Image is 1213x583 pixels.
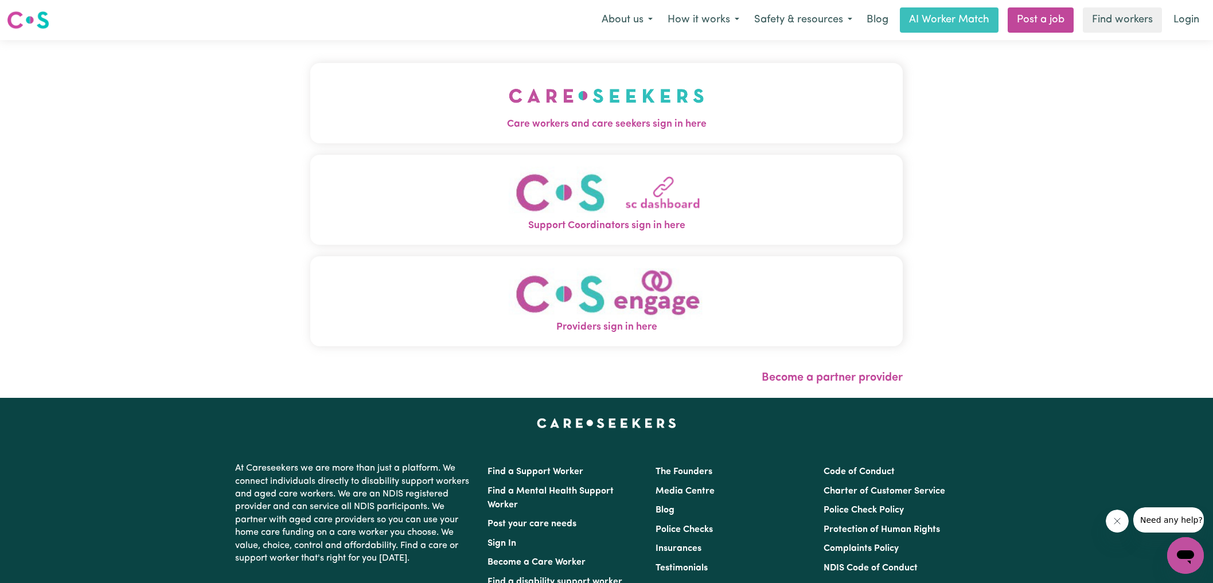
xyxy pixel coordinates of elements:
a: Protection of Human Rights [824,525,940,534]
a: Find a Support Worker [487,467,583,476]
button: How it works [660,8,747,32]
a: Careseekers logo [7,7,49,33]
a: Complaints Policy [824,544,899,553]
a: Sign In [487,539,516,548]
a: Post a job [1008,7,1074,33]
a: Code of Conduct [824,467,895,476]
button: Safety & resources [747,8,860,32]
a: Careseekers home page [537,418,676,428]
a: Find workers [1083,7,1162,33]
a: Become a partner provider [762,372,903,384]
a: Police Check Policy [824,506,904,515]
a: Blog [860,7,895,33]
a: Media Centre [656,487,715,496]
a: Post your care needs [487,519,576,529]
a: Login [1167,7,1206,33]
button: Care workers and care seekers sign in here [310,63,903,143]
a: Blog [656,506,674,515]
iframe: Message from company [1133,507,1204,533]
a: The Founders [656,467,712,476]
a: Insurances [656,544,701,553]
img: Careseekers logo [7,10,49,30]
a: Find a Mental Health Support Worker [487,487,614,510]
button: Support Coordinators sign in here [310,155,903,245]
iframe: Close message [1106,510,1129,533]
a: AI Worker Match [900,7,999,33]
span: Support Coordinators sign in here [310,218,903,233]
button: Providers sign in here [310,256,903,346]
a: Charter of Customer Service [824,487,945,496]
span: Providers sign in here [310,320,903,335]
span: Care workers and care seekers sign in here [310,117,903,132]
a: Testimonials [656,564,708,573]
a: NDIS Code of Conduct [824,564,918,573]
a: Become a Care Worker [487,558,586,567]
button: About us [594,8,660,32]
iframe: Button to launch messaging window [1167,537,1204,574]
p: At Careseekers we are more than just a platform. We connect individuals directly to disability su... [235,457,474,569]
a: Police Checks [656,525,713,534]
